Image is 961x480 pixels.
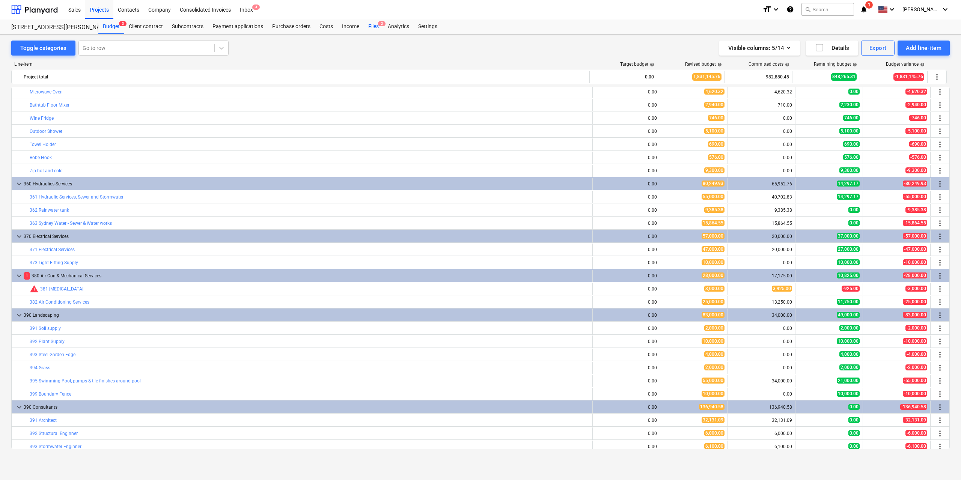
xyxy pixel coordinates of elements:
span: 746.00 [708,115,725,121]
a: Client contract [124,19,167,34]
span: 11,750.00 [837,299,860,305]
div: 390 Consultants [24,401,589,413]
div: 20,000.00 [731,247,792,252]
a: 381 [MEDICAL_DATA] [40,286,83,292]
span: 57,000.00 [702,233,725,239]
span: 21,000.00 [837,378,860,384]
span: More actions [935,140,944,149]
span: 136,940.58 [699,404,725,410]
span: 1,831,145.76 [692,73,722,80]
a: Income [337,19,364,34]
span: -25,000.00 [903,299,927,305]
div: Settings [414,19,442,34]
span: 690.00 [708,141,725,147]
span: -1,831,145.76 [893,73,924,80]
span: More actions [935,87,944,96]
span: More actions [935,114,944,123]
span: More actions [935,153,944,162]
span: 4,000.00 [704,351,725,357]
span: More actions [935,219,944,228]
span: -576.00 [909,154,927,160]
a: 399 Boundary Fence [30,391,71,397]
span: 0.00 [848,404,860,410]
div: 6,100.00 [731,444,792,449]
a: Analytics [383,19,414,34]
div: 0.00 [731,129,792,134]
span: More actions [935,324,944,333]
div: 0.00 [596,234,657,239]
span: -55,000.00 [903,378,927,384]
button: Export [861,41,895,56]
span: 10,000.00 [702,259,725,265]
span: 37,000.00 [837,233,860,239]
span: 3,925.00 [772,286,792,292]
div: 0.00 [596,431,657,436]
span: 5,100.00 [704,128,725,134]
div: 65,952.76 [731,181,792,187]
div: 0.00 [596,405,657,410]
div: 0.00 [596,181,657,187]
span: 32,131.09 [702,417,725,423]
span: 2,000.00 [704,364,725,370]
div: Committed costs [749,62,789,67]
span: 10,000.00 [837,391,860,397]
div: Purchase orders [268,19,315,34]
span: keyboard_arrow_down [15,403,24,412]
i: Knowledge base [786,5,794,14]
div: 0.00 [596,418,657,423]
span: -9,385.38 [905,207,927,213]
div: 0.00 [596,286,657,292]
span: 2,000.00 [839,364,860,370]
span: -10,000.00 [903,391,927,397]
div: 0.00 [731,365,792,370]
span: 690.00 [843,141,860,147]
span: 0.00 [848,430,860,436]
iframe: Chat Widget [923,444,961,480]
span: More actions [935,429,944,438]
span: 2,000.00 [704,325,725,331]
span: 0.00 [848,220,860,226]
div: 34,000.00 [731,378,792,384]
div: 9,385.38 [731,208,792,213]
div: 0.00 [596,129,657,134]
span: 9,300.00 [704,167,725,173]
div: 0.00 [731,116,792,121]
span: -83,000.00 [903,312,927,318]
span: -136,940.58 [900,404,927,410]
a: 371 Electrical Services [30,247,75,252]
span: -9,300.00 [905,167,927,173]
span: search [805,6,811,12]
span: help [783,62,789,67]
div: 0.00 [596,168,657,173]
a: 391 Architect [30,418,57,423]
span: More actions [935,350,944,359]
span: 25,000.00 [702,299,725,305]
span: 83,000.00 [702,312,725,318]
div: 136,940.58 [731,405,792,410]
span: More actions [935,363,944,372]
span: More actions [935,101,944,110]
span: -4,000.00 [905,351,927,357]
div: Payment applications [208,19,268,34]
a: Costs [315,19,337,34]
button: Details [806,41,858,56]
span: 55,000.00 [702,378,725,384]
a: 392 Plant Supply [30,339,65,344]
span: -6,000.00 [905,430,927,436]
span: More actions [935,298,944,307]
div: Toggle categories [20,43,66,53]
span: 2,940.00 [704,102,725,108]
a: Robe Hook [30,155,52,160]
div: Add line-item [906,43,941,53]
button: Visible columns:5/14 [719,41,800,56]
span: 3 [119,21,127,26]
a: 392 Structural Enginner [30,431,78,436]
i: notifications [860,5,868,14]
span: 9,385.38 [704,207,725,213]
span: 10,000.00 [837,338,860,344]
div: 0.00 [731,142,792,147]
span: 14,297.17 [837,181,860,187]
span: More actions [935,179,944,188]
div: 0.00 [731,260,792,265]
